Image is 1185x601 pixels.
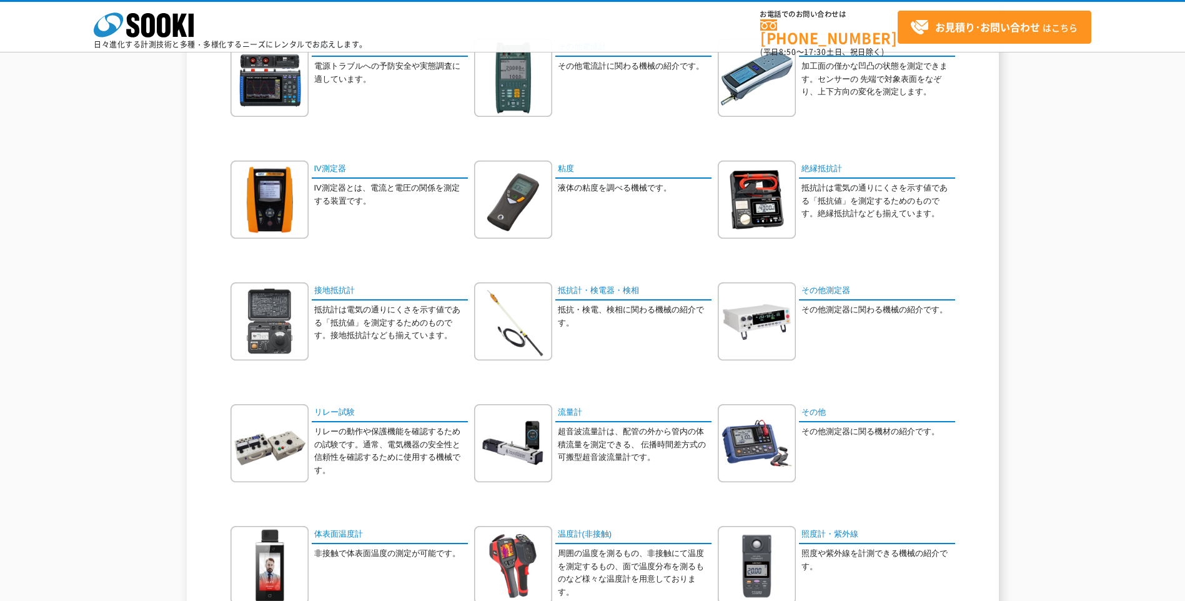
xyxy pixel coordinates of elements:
img: リレー試験 [231,404,309,482]
span: (平日 ～ 土日、祝日除く) [760,46,884,57]
p: 加工面の僅かな凹凸の状態を測定できます。センサーの 先端で対象表面をなぞり、上下方向の変化を測定します。 [801,60,955,99]
p: 抵抗計は電気の通りにくさを示す値である「抵抗値」を測定するためのものです。絶縁抵抗計なども揃えています。 [801,182,955,221]
p: 非接触で体表面温度の測定が可能です。 [314,547,468,560]
a: 体表面温度計 [312,526,468,544]
p: リレーの動作や保護機能を確認するための試験です。通常、電気機器の安全性と信頼性を確認するために使用する機械です。 [314,425,468,477]
a: 粘度 [555,161,711,179]
a: 接地抵抗計 [312,282,468,300]
p: 超音波流量計は、配管の外から管内の体積流量を測定できる、 伝播時間差方式の可搬型超音波流量計です。 [558,425,711,464]
a: お見積り･お問い合わせはこちら [898,11,1091,44]
span: 17:30 [804,46,826,57]
span: はこちら [910,18,1078,37]
p: 液体の粘度を調べる機械です。 [558,182,711,195]
span: お電話でのお問い合わせは [760,11,898,18]
a: その他 [799,404,955,422]
span: 8:50 [779,46,796,57]
a: IV測定器 [312,161,468,179]
a: 流量計 [555,404,711,422]
a: リレー試験 [312,404,468,422]
p: その他測定器に関る機材の紹介です。 [801,425,955,439]
p: 照度や紫外線を計測できる機械の紹介です。 [801,547,955,574]
img: その他測定器 [718,282,796,360]
a: [PHONE_NUMBER] [760,19,898,45]
a: 絶縁抵抗計 [799,161,955,179]
p: 抵抗・検電、検相に関わる機械の紹介です。 [558,304,711,330]
p: 日々進化する計測技術と多種・多様化するニーズにレンタルでお応えします。 [94,41,367,48]
img: 絶縁抵抗計 [718,161,796,239]
img: 粘度 [474,161,552,239]
p: 周囲の温度を測るもの、非接触にて温度を測定するもの、面で温度分布を測るものなど様々な温度計を用意しております。 [558,547,711,599]
p: 電源トラブルへの予防安全や実態調査に適しています。 [314,60,468,86]
a: その他測定器 [799,282,955,300]
img: その他 [718,404,796,482]
img: 監視・記録計 [231,39,309,117]
img: 接地抵抗計 [231,282,309,360]
p: IV測定器とは、電流と電圧の関係を測定する装置です。 [314,182,468,208]
p: その他電流計に関わる機械の紹介です。 [558,60,711,73]
p: その他測定器に関わる機械の紹介です。 [801,304,955,317]
a: 抵抗計・検電器・検相 [555,282,711,300]
strong: お見積り･お問い合わせ [935,19,1040,34]
img: IV測定器 [231,161,309,239]
img: 表面粗さ計 [718,39,796,117]
a: 照度計・紫外線 [799,526,955,544]
img: 流量計 [474,404,552,482]
p: 抵抗計は電気の通りにくさを示す値である「抵抗値」を測定するためのものです。接地抵抗計なども揃えています。 [314,304,468,342]
img: その他電流計 [474,39,552,117]
img: 抵抗計・検電器・検相 [474,282,552,360]
a: 温度計(非接触) [555,526,711,544]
